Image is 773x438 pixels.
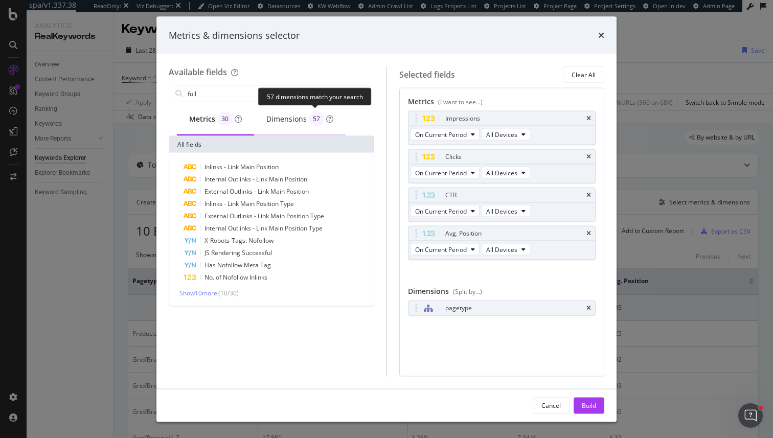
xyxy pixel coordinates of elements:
[482,243,530,256] button: All Devices
[228,224,253,233] span: Outlinks
[217,261,244,269] span: Nofollow
[286,212,310,220] span: Position
[224,199,228,208] span: -
[408,97,596,111] div: Metrics
[204,224,228,233] span: Internal
[445,190,457,200] div: CTR
[445,303,472,313] div: pagetype
[586,192,591,198] div: times
[269,224,285,233] span: Main
[223,273,249,282] span: Nofollow
[408,286,596,301] div: Dimensions
[408,301,596,316] div: pagetypetimes
[254,187,258,196] span: -
[598,29,604,42] div: times
[254,212,258,220] span: -
[415,130,467,139] span: On Current Period
[269,175,285,183] span: Main
[572,70,596,79] div: Clear All
[280,199,294,208] span: Type
[445,113,480,124] div: Impressions
[242,248,272,257] span: Successful
[204,175,228,183] span: Internal
[169,66,227,78] div: Available fields
[408,149,596,183] div: ClickstimesOn Current PeriodAll Devices
[482,205,530,217] button: All Devices
[169,136,374,153] div: All fields
[415,245,467,253] span: On Current Period
[256,175,269,183] span: Link
[482,128,530,141] button: All Devices
[189,112,242,126] div: Metrics
[574,397,604,413] button: Build
[738,403,763,428] iframe: Intercom live chat
[486,245,517,253] span: All Devices
[258,212,270,220] span: Link
[204,261,217,269] span: Has
[218,289,239,297] span: ( 10 / 30 )
[230,212,254,220] span: Outlinks
[486,130,517,139] span: All Devices
[586,305,591,311] div: times
[248,236,274,245] span: Nofollow
[408,111,596,145] div: ImpressionstimesOn Current PeriodAll Devices
[309,224,323,233] span: Type
[270,212,286,220] span: Main
[541,401,561,409] div: Cancel
[240,163,256,171] span: Main
[270,187,286,196] span: Main
[249,273,267,282] span: Inlinks
[240,199,256,208] span: Main
[253,175,256,183] span: -
[204,163,224,171] span: Inlinks
[399,68,455,80] div: Selected fields
[187,86,357,101] input: Search by field name
[204,273,216,282] span: No.
[258,187,270,196] span: Link
[415,206,467,215] span: On Current Period
[285,224,309,233] span: Position
[411,205,480,217] button: On Current Period
[586,154,591,160] div: times
[221,116,229,122] span: 30
[244,261,260,269] span: Meta
[310,212,324,220] span: Type
[204,236,248,245] span: X-Robots-Tags:
[217,112,233,126] div: brand label
[286,187,309,196] span: Position
[230,187,254,196] span: Outlinks
[216,273,223,282] span: of
[486,206,517,215] span: All Devices
[179,289,217,297] span: Show 10 more
[582,401,596,409] div: Build
[563,66,604,83] button: Clear All
[253,224,256,233] span: -
[211,248,242,257] span: Rendering
[445,228,482,239] div: Avg. Position
[169,29,300,42] div: Metrics & dimensions selector
[156,16,617,422] div: modal
[408,188,596,222] div: CTRtimesOn Current PeriodAll Devices
[415,168,467,177] span: On Current Period
[256,163,279,171] span: Position
[586,116,591,122] div: times
[224,163,228,171] span: -
[411,243,480,256] button: On Current Period
[438,98,483,106] div: (I want to see...)
[204,199,224,208] span: Inlinks
[204,187,230,196] span: External
[411,167,480,179] button: On Current Period
[260,261,271,269] span: Tag
[586,230,591,237] div: times
[453,287,482,296] div: (Split by...)
[204,212,230,220] span: External
[228,175,253,183] span: Outlinks
[258,87,372,105] div: 57 dimensions match your search
[408,226,596,260] div: Avg. PositiontimesOn Current PeriodAll Devices
[256,224,269,233] span: Link
[228,199,240,208] span: Link
[445,152,462,162] div: Clicks
[285,175,307,183] span: Position
[313,116,320,122] span: 57
[204,248,211,257] span: JS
